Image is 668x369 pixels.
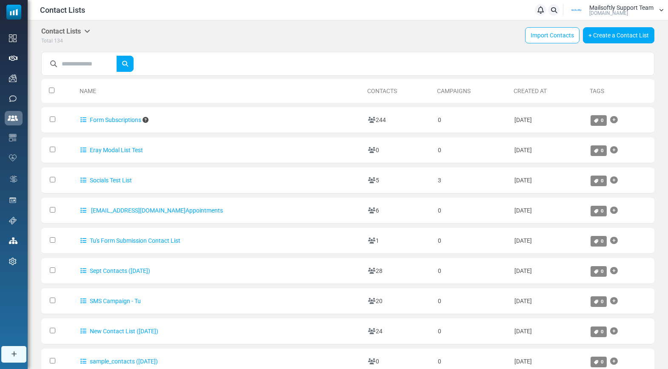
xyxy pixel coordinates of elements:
[601,117,604,123] span: 0
[364,288,434,314] td: 20
[80,147,143,153] a: Eray Modal List Test
[364,167,434,193] td: 5
[41,38,53,44] span: Total
[591,236,607,247] a: 0
[510,198,586,224] td: [DATE]
[601,178,604,184] span: 0
[566,4,664,17] a: User Logo Mailsoftly Support Team [DOMAIN_NAME]
[583,27,654,43] a: + Create a Contact List
[434,258,511,284] td: 0
[591,176,607,186] a: 0
[40,4,85,16] span: Contact Lists
[610,292,618,309] a: Add Tag
[601,329,604,335] span: 0
[610,262,618,279] a: Add Tag
[80,237,180,244] a: Tu's Form Submission Contact List
[364,258,434,284] td: 28
[9,134,17,142] img: email-templates-icon.svg
[601,238,604,244] span: 0
[9,174,18,184] img: workflow.svg
[41,27,90,35] h5: Contact Lists
[434,137,511,163] td: 0
[591,326,607,337] a: 0
[610,142,618,159] a: Add Tag
[80,358,158,365] a: sample_contacts ([DATE])
[591,296,607,307] a: 0
[591,145,607,156] a: 0
[510,288,586,314] td: [DATE]
[590,88,604,94] a: Tags
[434,198,511,224] td: 0
[601,148,604,153] span: 0
[54,38,63,44] span: 134
[80,88,96,94] a: Name
[80,177,132,184] a: Socials Test List
[510,258,586,284] td: [DATE]
[364,107,434,133] td: 244
[9,196,17,204] img: landing_pages.svg
[591,357,607,367] a: 0
[434,318,511,344] td: 0
[8,115,18,121] img: contacts-icon-active.svg
[601,208,604,214] span: 0
[80,298,141,304] a: SMS Campaign - Tu
[434,107,511,133] td: 0
[591,206,607,216] a: 0
[510,228,586,254] td: [DATE]
[434,288,511,314] td: 0
[610,232,618,249] a: Add Tag
[589,5,654,11] span: Mailsoftly Support Team
[80,267,150,274] a: Sept Contacts ([DATE])
[510,167,586,193] td: [DATE]
[434,167,511,193] td: 3
[610,111,618,128] a: Add Tag
[566,4,587,17] img: User Logo
[367,88,397,94] a: Contacts
[9,154,17,161] img: domain-health-icon.svg
[601,359,604,365] span: 0
[437,88,471,94] a: Campaigns
[9,217,17,224] img: support-icon.svg
[9,258,17,265] img: settings-icon.svg
[510,107,586,133] td: [DATE]
[601,298,604,304] span: 0
[364,318,434,344] td: 24
[80,207,223,214] a: [EMAIL_ADDRESS][DOMAIN_NAME]Appointments
[80,116,141,123] a: Form Subscriptions
[9,74,17,82] img: campaigns-icon.png
[591,115,607,126] a: 0
[80,328,158,335] a: New Contact List ([DATE])
[514,88,547,94] a: Created At
[510,318,586,344] td: [DATE]
[525,27,580,43] a: Import Contacts
[6,5,21,20] img: mailsoftly_icon_blue_white.svg
[364,228,434,254] td: 1
[9,95,17,102] img: sms-icon.png
[589,11,628,16] span: [DOMAIN_NAME]
[434,228,511,254] td: 0
[364,137,434,163] td: 0
[591,266,607,277] a: 0
[510,137,586,163] td: [DATE]
[610,202,618,219] a: Add Tag
[364,198,434,224] td: 6
[610,323,618,340] a: Add Tag
[601,268,604,274] span: 0
[9,34,17,42] img: dashboard-icon.svg
[610,172,618,189] a: Add Tag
